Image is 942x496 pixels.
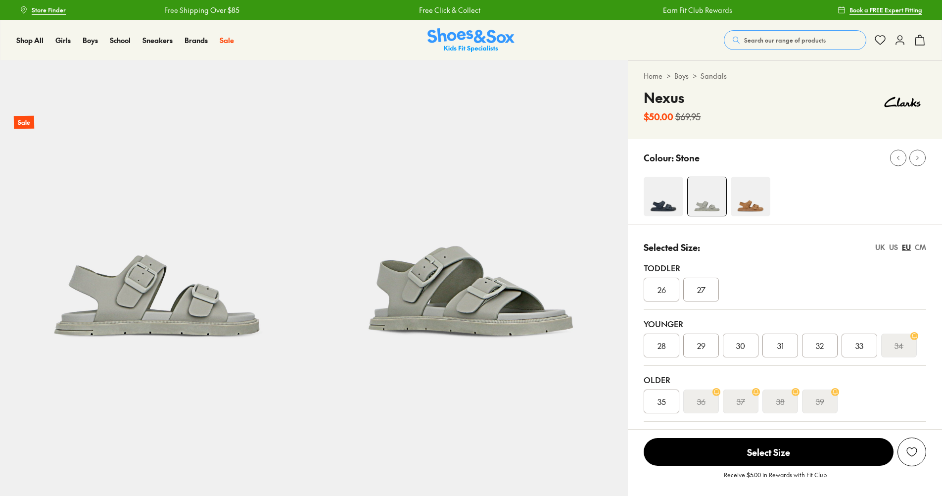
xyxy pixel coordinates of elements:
[663,5,732,15] a: Earn Fit Club Rewards
[889,242,898,252] div: US
[737,396,745,407] s: 37
[875,242,885,252] div: UK
[855,340,863,351] span: 33
[644,438,894,466] span: Select Size
[185,35,208,45] span: Brands
[314,60,628,375] img: 5-503505_1
[55,35,71,46] a: Girls
[902,242,911,252] div: EU
[644,262,926,274] div: Toddler
[14,116,34,129] p: Sale
[879,87,926,117] img: Vendor logo
[427,28,515,52] img: SNS_Logo_Responsive.svg
[644,71,926,81] div: > >
[83,35,98,46] a: Boys
[777,340,784,351] span: 31
[220,35,234,46] a: Sale
[724,30,866,50] button: Search our range of products
[644,177,683,216] img: 4-504066_1
[110,35,131,46] a: School
[658,284,666,296] span: 26
[644,374,926,386] div: Older
[658,396,666,407] span: 35
[644,318,926,330] div: Younger
[838,1,922,19] a: Book a FREE Expert Fitting
[32,5,66,14] span: Store Finder
[419,5,480,15] a: Free Click & Collect
[731,177,770,216] img: 4-455013_1
[644,151,674,164] p: Colour:
[816,396,824,407] s: 39
[16,35,44,45] span: Shop All
[849,5,922,14] span: Book a FREE Expert Fitting
[220,35,234,45] span: Sale
[427,28,515,52] a: Shoes & Sox
[110,35,131,45] span: School
[674,71,689,81] a: Boys
[644,110,673,123] b: $50.00
[142,35,173,46] a: Sneakers
[697,340,706,351] span: 29
[736,340,745,351] span: 30
[142,35,173,45] span: Sneakers
[644,87,701,108] h4: Nexus
[644,71,662,81] a: Home
[83,35,98,45] span: Boys
[724,470,827,488] p: Receive $5.00 in Rewards with Fit Club
[676,151,700,164] p: Stone
[697,396,706,407] s: 36
[895,340,903,351] s: 34
[16,35,44,46] a: Shop All
[776,396,785,407] s: 38
[744,36,826,45] span: Search our range of products
[658,340,666,351] span: 28
[644,438,894,466] button: Select Size
[701,71,727,81] a: Sandals
[644,241,700,254] p: Selected Size:
[185,35,208,46] a: Brands
[55,35,71,45] span: Girls
[688,177,726,216] img: 4-503504_1
[697,284,706,296] span: 27
[915,242,926,252] div: CM
[675,110,701,123] s: $69.95
[20,1,66,19] a: Store Finder
[816,340,824,351] span: 32
[164,5,239,15] a: Free Shipping Over $85
[897,438,926,466] button: Add to Wishlist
